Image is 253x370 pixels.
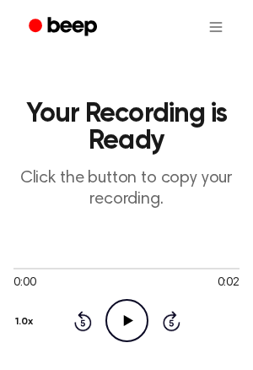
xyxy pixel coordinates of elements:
[13,307,39,336] button: 1.0x
[17,11,112,44] a: Beep
[218,275,240,292] span: 0:02
[13,101,240,155] h1: Your Recording is Ready
[196,7,236,47] button: Open menu
[13,275,35,292] span: 0:00
[13,168,240,210] p: Click the button to copy your recording.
